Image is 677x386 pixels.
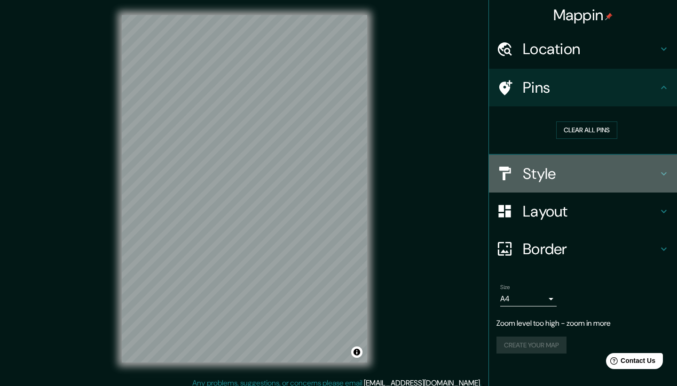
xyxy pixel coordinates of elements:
iframe: Help widget launcher [593,349,667,376]
h4: Style [523,164,658,183]
div: A4 [500,291,557,306]
div: Style [489,155,677,193]
div: Border [489,230,677,268]
canvas: Map [122,15,367,362]
div: Location [489,30,677,68]
div: Pins [489,69,677,106]
h4: Layout [523,202,658,221]
img: pin-icon.png [605,13,613,20]
label: Size [500,283,510,291]
h4: Mappin [553,6,613,24]
button: Toggle attribution [351,346,362,358]
div: Layout [489,193,677,230]
h4: Location [523,40,658,58]
h4: Border [523,240,658,258]
button: Clear all pins [556,121,617,139]
p: Zoom level too high - zoom in more [496,318,669,329]
h4: Pins [523,78,658,97]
